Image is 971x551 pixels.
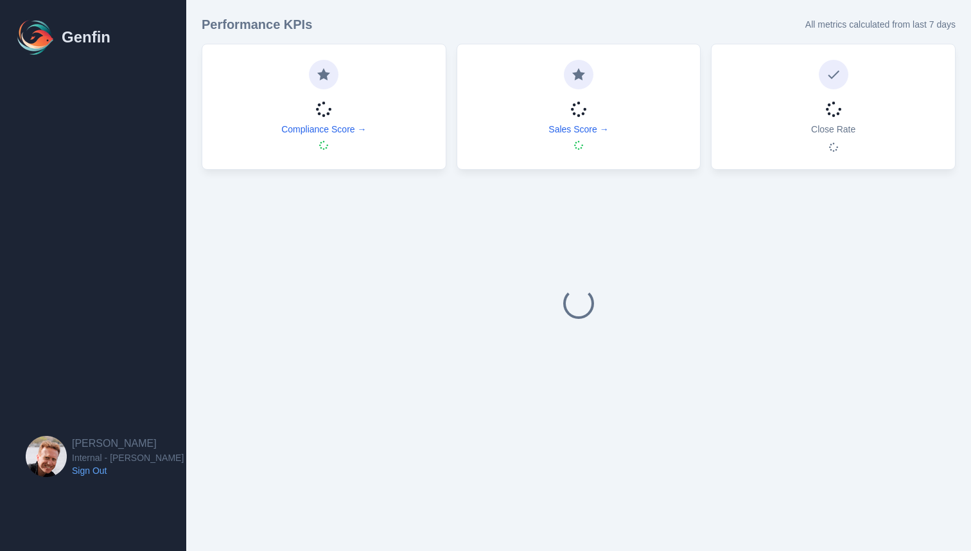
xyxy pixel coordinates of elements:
span: Internal - [PERSON_NAME] [72,451,184,464]
p: All metrics calculated from last 7 days [805,18,956,31]
img: Brian Dunagan [26,436,67,477]
a: Sales Score → [548,123,608,136]
h3: Performance KPIs [202,15,312,33]
img: Logo [15,17,57,58]
p: Close Rate [811,123,855,136]
a: Compliance Score → [281,123,366,136]
h2: [PERSON_NAME] [72,436,184,451]
h1: Genfin [62,27,110,48]
a: Sign Out [72,464,184,477]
